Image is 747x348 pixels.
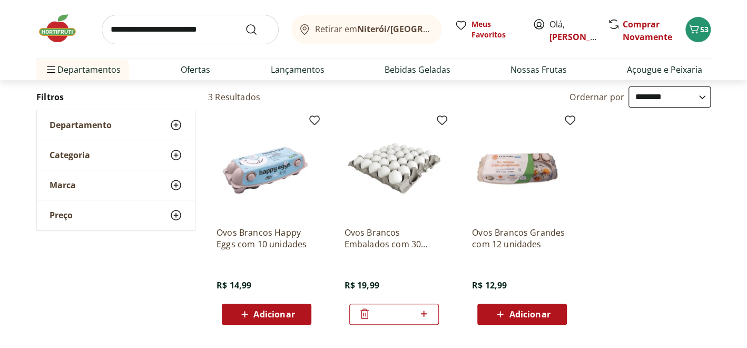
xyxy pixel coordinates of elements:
[37,110,195,140] button: Departamento
[222,304,311,325] button: Adicionar
[385,63,450,76] a: Bebidas Geladas
[208,91,260,103] h2: 3 Resultados
[45,57,121,82] span: Departamentos
[50,210,73,220] span: Preço
[549,31,618,43] a: [PERSON_NAME]
[37,140,195,170] button: Categoria
[253,310,294,318] span: Adicionar
[510,63,567,76] a: Nossas Frutas
[344,227,444,250] a: Ovos Brancos Embalados com 30 unidades
[270,63,324,76] a: Lançamentos
[477,304,567,325] button: Adicionar
[50,150,90,160] span: Categoria
[36,86,195,108] h2: Filtros
[50,120,112,130] span: Departamento
[217,227,317,250] a: Ovos Brancos Happy Eggs com 10 unidades
[50,180,76,190] span: Marca
[245,23,270,36] button: Submit Search
[344,118,444,218] img: Ovos Brancos Embalados com 30 unidades
[700,24,709,34] span: 53
[471,19,520,40] span: Meus Favoritos
[509,310,550,318] span: Adicionar
[472,118,572,218] img: Ovos Brancos Grandes com 12 unidades
[685,17,711,42] button: Carrinho
[472,227,572,250] a: Ovos Brancos Grandes com 12 unidades
[455,19,520,40] a: Meus Favoritos
[569,91,624,103] label: Ordernar por
[291,15,442,44] button: Retirar emNiterói/[GEOGRAPHIC_DATA]
[623,18,672,43] a: Comprar Novamente
[315,24,431,34] span: Retirar em
[217,279,251,291] span: R$ 14,99
[102,15,279,44] input: search
[37,200,195,230] button: Preço
[217,118,317,218] img: Ovos Brancos Happy Eggs com 10 unidades
[45,57,57,82] button: Menu
[549,18,596,43] span: Olá,
[181,63,210,76] a: Ofertas
[37,170,195,200] button: Marca
[344,279,379,291] span: R$ 19,99
[472,279,507,291] span: R$ 12,99
[627,63,702,76] a: Açougue e Peixaria
[357,23,477,35] b: Niterói/[GEOGRAPHIC_DATA]
[36,13,89,44] img: Hortifruti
